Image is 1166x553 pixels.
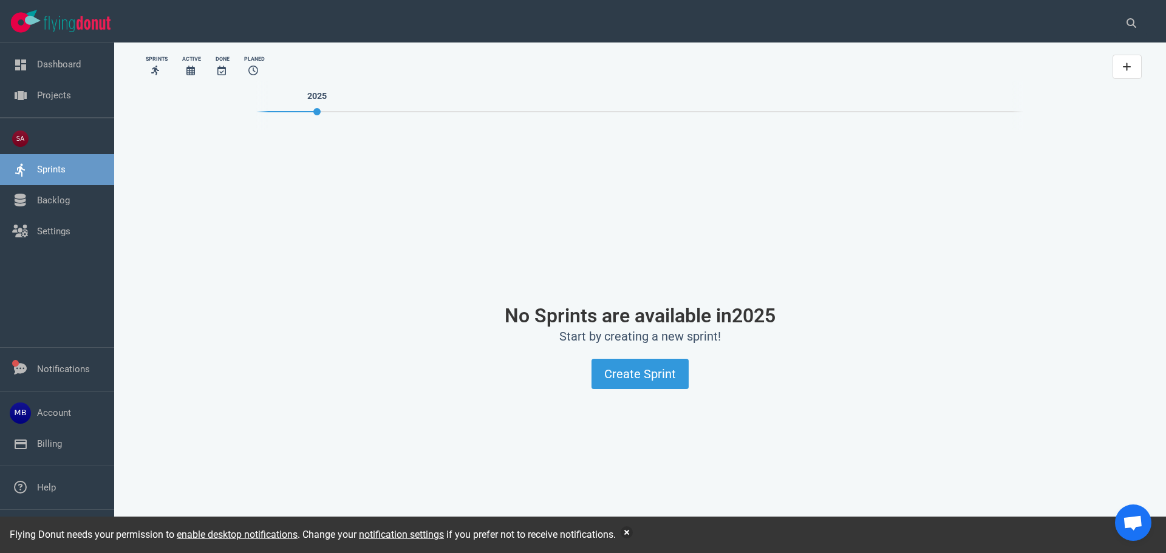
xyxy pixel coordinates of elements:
[146,55,168,63] div: Sprints
[37,164,66,175] a: Sprints
[44,16,111,32] img: Flying Donut text logo
[232,329,1048,344] h2: Start by creating a new sprint!
[37,482,56,493] a: Help
[592,359,689,389] button: Create Sprint
[37,407,71,418] a: Account
[37,438,62,449] a: Billing
[177,529,298,540] a: enable desktop notifications
[1115,504,1151,541] div: Open de chat
[244,55,265,63] div: Planed
[298,529,616,540] span: . Change your if you prefer not to receive notifications.
[232,305,1048,327] h1: No Sprints are available in 2025
[10,529,298,540] span: Flying Donut needs your permission to
[37,226,70,237] a: Settings
[359,529,444,540] a: notification settings
[216,55,230,63] div: Done
[182,55,201,63] div: Active
[307,91,327,101] span: 2025
[37,90,71,101] a: Projects
[37,364,90,375] a: Notifications
[37,59,81,70] a: Dashboard
[37,195,70,206] a: Backlog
